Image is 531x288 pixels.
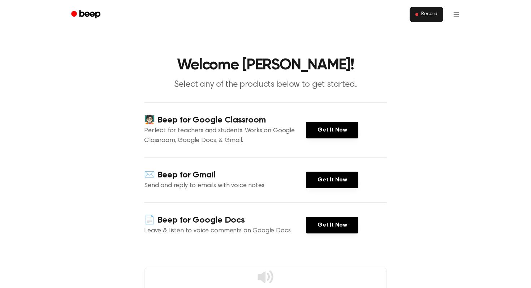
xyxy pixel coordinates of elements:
span: Record [421,11,437,18]
p: Send and reply to emails with voice notes [144,181,306,191]
a: Get It Now [306,122,358,138]
a: Get It Now [306,172,358,188]
h4: 📄 Beep for Google Docs [144,214,306,226]
p: Perfect for teachers and students. Works on Google Classroom, Google Docs, & Gmail. [144,126,306,146]
h4: ✉️ Beep for Gmail [144,169,306,181]
h1: Welcome [PERSON_NAME]! [81,58,450,73]
p: Leave & listen to voice comments on Google Docs [144,226,306,236]
button: Record [410,7,443,22]
p: Select any of the products below to get started. [127,79,404,91]
a: Get It Now [306,217,358,233]
a: Beep [66,8,107,22]
h4: 🧑🏻‍🏫 Beep for Google Classroom [144,114,306,126]
button: Open menu [448,6,465,23]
